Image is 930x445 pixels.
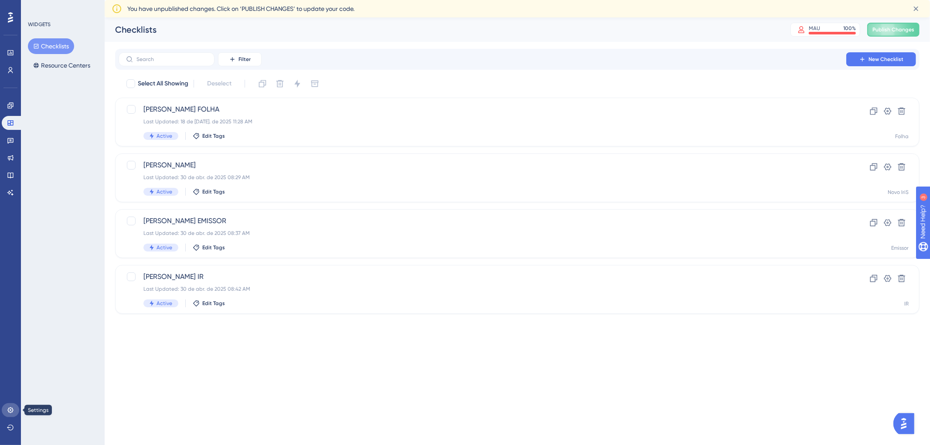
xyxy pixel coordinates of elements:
div: IR [904,300,909,307]
button: Deselect [199,76,239,92]
button: New Checklist [846,52,916,66]
button: Resource Centers [28,58,95,73]
div: Last Updated: 18 de [DATE]. de 2025 11:28 AM [143,118,821,125]
span: Edit Tags [202,244,225,251]
span: [PERSON_NAME] [143,160,821,170]
span: You have unpublished changes. Click on ‘PUBLISH CHANGES’ to update your code. [127,3,354,14]
button: Publish Changes [867,23,920,37]
button: Edit Tags [193,300,225,307]
span: Active [157,300,172,307]
span: Deselect [207,78,232,89]
div: MAU [809,25,820,32]
button: Filter [218,52,262,66]
div: Folha [895,133,909,140]
div: Last Updated: 30 de abr. de 2025 08:37 AM [143,230,821,237]
div: 3 [60,4,63,11]
span: New Checklist [869,56,903,63]
span: [PERSON_NAME] EMISSOR [143,216,821,226]
span: [PERSON_NAME] IR [143,272,821,282]
iframe: UserGuiding AI Assistant Launcher [893,411,920,437]
div: 100 % [843,25,856,32]
input: Search [136,56,207,62]
button: Checklists [28,38,74,54]
span: Edit Tags [202,188,225,195]
span: Active [157,244,172,251]
div: Checklists [115,24,769,36]
span: Select All Showing [138,78,188,89]
span: Need Help? [20,2,55,13]
div: WIDGETS [28,21,51,28]
button: Edit Tags [193,244,225,251]
span: Active [157,188,172,195]
span: Publish Changes [872,26,914,33]
div: Last Updated: 30 de abr. de 2025 08:29 AM [143,174,821,181]
span: Active [157,132,172,139]
div: Last Updated: 30 de abr. de 2025 08:42 AM [143,285,821,292]
span: Edit Tags [202,132,225,139]
div: Emissor [891,245,909,251]
span: Filter [238,56,251,63]
button: Edit Tags [193,188,225,195]
span: [PERSON_NAME] FOLHA [143,104,821,115]
span: Edit Tags [202,300,225,307]
button: Edit Tags [193,132,225,139]
div: Novo IriS [888,189,909,196]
